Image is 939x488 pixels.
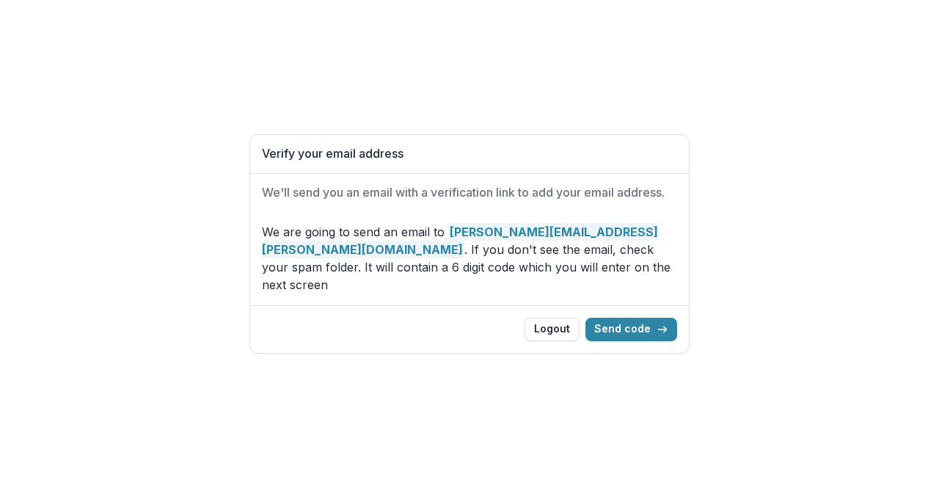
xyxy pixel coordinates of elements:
button: Logout [525,318,580,341]
strong: [PERSON_NAME][EMAIL_ADDRESS][PERSON_NAME][DOMAIN_NAME] [262,223,658,258]
h1: Verify your email address [262,147,677,161]
h2: We'll send you an email with a verification link to add your email address. [262,186,677,200]
p: We are going to send an email to . If you don't see the email, check your spam folder. It will co... [262,223,677,294]
button: Send code [585,318,677,341]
